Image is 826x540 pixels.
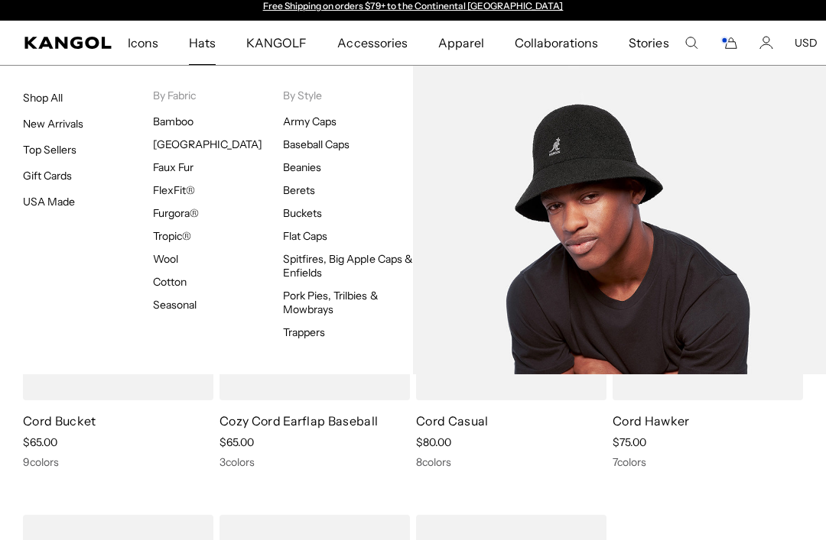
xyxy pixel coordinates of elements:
a: Cord Casual [416,413,489,428]
a: Spitfires, Big Apple Caps & Enfields [283,252,413,280]
span: Collaborations [515,21,598,65]
a: Gift Cards [23,169,72,183]
a: Kangol [24,37,112,49]
span: $80.00 [416,435,451,449]
div: 1 of 2 [255,1,571,13]
a: Cozy Cord Earflap Baseball [220,413,378,428]
div: 3 colors [220,455,410,469]
summary: Search here [685,36,698,50]
a: FlexFit® [153,183,195,197]
span: $75.00 [613,435,646,449]
img: Bermuda_dbb00d0e-45e3-41dd-9933-2ecd2b7dc19a.jpg [413,66,826,374]
a: [GEOGRAPHIC_DATA] [153,137,262,151]
div: 8 colors [416,455,606,469]
a: Buckets [283,206,322,220]
a: New Arrivals [23,117,83,131]
a: Collaborations [499,21,613,65]
a: Seasonal [153,298,197,312]
a: USA Made [23,195,75,209]
div: 9 colors [23,455,213,469]
a: Bamboo [153,115,193,128]
button: Cart [720,36,738,50]
a: Pork Pies, Trilbies & Mowbrays [283,289,379,316]
span: Accessories [337,21,407,65]
a: Icons [112,21,174,65]
a: Hats [174,21,231,65]
span: Hats [189,21,216,65]
a: Account [759,36,773,50]
a: Faux Fur [153,160,193,174]
p: By Fabric [153,89,283,102]
a: Cord Hawker [613,413,690,428]
a: Stories [613,21,684,65]
a: Beanies [283,160,321,174]
a: Cotton [153,275,187,289]
a: Shop All [23,91,63,105]
a: Furgora® [153,206,199,220]
span: Stories [629,21,668,65]
a: Trappers [283,325,325,339]
span: Icons [128,21,158,65]
a: Army Caps [283,115,337,128]
span: Apparel [438,21,484,65]
span: $65.00 [23,435,57,449]
a: Berets [283,183,315,197]
p: By Style [283,89,413,102]
div: 7 colors [613,455,803,469]
span: KANGOLF [246,21,307,65]
a: Flat Caps [283,229,327,243]
a: Tropic® [153,229,191,243]
div: Announcement [255,1,571,13]
span: $65.00 [220,435,254,449]
slideshow-component: Announcement bar [255,1,571,13]
a: Apparel [423,21,499,65]
a: Baseball Caps [283,137,350,151]
a: Wool [153,252,178,266]
a: Cord Bucket [23,413,96,428]
button: USD [795,36,818,50]
a: KANGOLF [231,21,322,65]
a: Top Sellers [23,143,76,157]
a: Accessories [322,21,422,65]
